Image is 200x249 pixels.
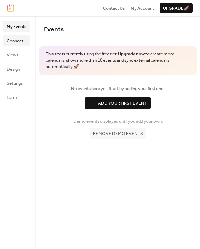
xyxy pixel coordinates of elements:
span: Upgrade 🚀 [163,5,189,12]
span: Add Your First Event [98,100,147,107]
span: No events here yet. Start by adding your first one! [44,85,192,92]
a: Settings [3,78,30,88]
button: Upgrade🚀 [160,3,193,13]
span: My Account [131,5,154,12]
img: logo [7,4,14,12]
a: Upgrade now [118,50,145,58]
button: Remove demo events [90,128,146,139]
span: Contact Us [103,5,125,12]
a: Views [3,49,30,60]
a: Add Your First Event [44,97,192,109]
span: Design [7,66,20,73]
a: Connect [3,35,30,46]
a: Form [3,92,30,102]
button: Add Your First Event [85,97,151,109]
a: My Events [3,21,30,32]
span: Form [7,94,17,101]
span: Views [7,52,18,58]
span: Connect [7,38,23,44]
span: Settings [7,80,23,87]
a: Contact Us [103,5,125,11]
a: My Account [131,5,154,11]
span: Remove demo events [93,130,143,137]
span: Demo events displayed until you add your own. [73,118,163,125]
a: Design [3,64,30,74]
span: Events [44,23,64,36]
span: This site is currently using the free tier. to create more calendars, show more than 10 events an... [46,51,190,70]
span: My Events [7,23,26,30]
